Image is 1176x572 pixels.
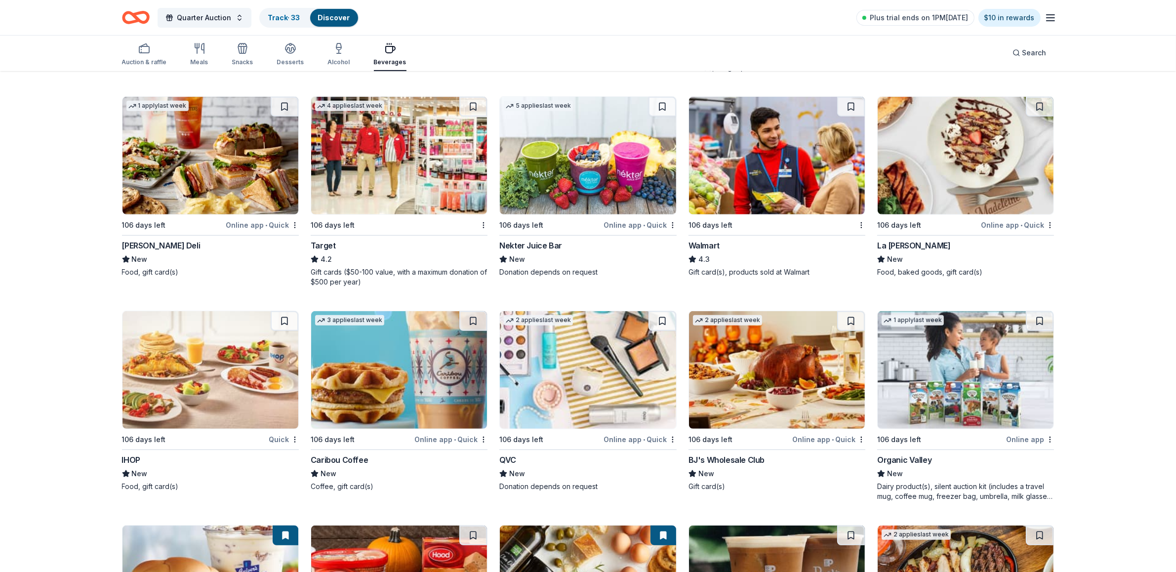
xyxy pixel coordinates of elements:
[259,8,359,28] button: Track· 33Discover
[1022,47,1047,59] span: Search
[877,219,921,231] div: 106 days left
[122,311,298,429] img: Image for IHOP
[499,267,676,277] div: Donation depends on request
[887,253,903,265] span: New
[877,482,1054,501] div: Dairy product(s), silent auction kit (includes a travel mug, coffee mug, freezer bag, umbrella, m...
[877,267,1054,277] div: Food, baked goods, gift card(s)
[321,468,336,480] span: New
[454,436,456,444] span: •
[500,97,676,214] img: Image for Nekter Juice Bar
[499,240,562,251] div: Nekter Juice Bar
[500,311,676,429] img: Image for QVC
[122,97,298,214] img: Image for McAlister's Deli
[1021,221,1023,229] span: •
[504,101,573,111] div: 5 applies last week
[132,253,148,265] span: New
[311,311,487,429] img: Image for Caribou Coffee
[265,221,267,229] span: •
[643,221,645,229] span: •
[499,311,676,491] a: Image for QVC2 applieslast week106 days leftOnline app•QuickQVCNewDonation depends on request
[311,240,336,251] div: Target
[832,436,834,444] span: •
[311,97,487,214] img: Image for Target
[232,58,253,66] div: Snacks
[268,13,300,22] a: Track· 33
[315,315,384,326] div: 3 applies last week
[504,315,573,326] div: 2 applies last week
[509,468,525,480] span: New
[643,436,645,444] span: •
[698,468,714,480] span: New
[374,58,406,66] div: Beverages
[698,253,710,265] span: 4.3
[311,454,368,466] div: Caribou Coffee
[689,219,732,231] div: 106 days left
[689,97,865,214] img: Image for Walmart
[126,101,189,111] div: 1 apply last week
[122,58,167,66] div: Auction & raffle
[122,39,167,71] button: Auction & raffle
[122,267,299,277] div: Food, gift card(s)
[318,13,350,22] a: Discover
[122,6,150,29] a: Home
[122,482,299,491] div: Food, gift card(s)
[311,267,487,287] div: Gift cards ($50-100 value, with a maximum donation of $500 per year)
[870,12,969,24] span: Plus trial ends on 1PM[DATE]
[887,468,903,480] span: New
[132,468,148,480] span: New
[311,434,355,446] div: 106 days left
[122,311,299,491] a: Image for IHOP106 days leftQuickIHOPNewFood, gift card(s)
[321,253,332,265] span: 4.2
[122,434,166,446] div: 106 days left
[689,267,865,277] div: Gift card(s), products sold at Walmart
[311,96,487,287] a: Image for Target4 applieslast week106 days leftTarget4.2Gift cards ($50-100 value, with a maximum...
[122,219,166,231] div: 106 days left
[311,311,487,491] a: Image for Caribou Coffee3 applieslast week106 days leftOnline app•QuickCaribou CoffeeNewCoffee, g...
[689,434,732,446] div: 106 days left
[277,39,304,71] button: Desserts
[856,10,974,26] a: Plus trial ends on 1PM[DATE]
[689,311,865,491] a: Image for BJ's Wholesale Club2 applieslast week106 days leftOnline app•QuickBJ's Wholesale ClubNe...
[877,454,932,466] div: Organic Valley
[882,530,951,540] div: 2 applies last week
[693,315,762,326] div: 2 applies last week
[191,39,208,71] button: Meals
[226,219,299,231] div: Online app Quick
[689,482,865,491] div: Gift card(s)
[877,311,1054,501] a: Image for Organic Valley1 applylast week106 days leftOnline appOrganic ValleyNewDairy product(s),...
[792,433,865,446] div: Online app Quick
[328,39,350,71] button: Alcohol
[499,96,676,277] a: Image for Nekter Juice Bar5 applieslast week106 days leftOnline app•QuickNekter Juice BarNewDonat...
[604,433,677,446] div: Online app Quick
[882,315,944,326] div: 1 apply last week
[689,240,720,251] div: Walmart
[311,482,487,491] div: Coffee, gift card(s)
[981,219,1054,231] div: Online app Quick
[877,240,951,251] div: La [PERSON_NAME]
[689,96,865,277] a: Image for Walmart106 days leftWalmart4.3Gift card(s), products sold at Walmart
[1005,43,1054,63] button: Search
[311,219,355,231] div: 106 days left
[499,219,543,231] div: 106 days left
[158,8,251,28] button: Quarter Auction
[122,240,201,251] div: [PERSON_NAME] Deli
[877,434,921,446] div: 106 days left
[315,101,384,111] div: 4 applies last week
[689,454,765,466] div: BJ's Wholesale Club
[878,97,1054,214] img: Image for La Madeleine
[689,311,865,429] img: Image for BJ's Wholesale Club
[328,58,350,66] div: Alcohol
[374,39,406,71] button: Beverages
[978,9,1041,27] a: $10 in rewards
[232,39,253,71] button: Snacks
[414,433,487,446] div: Online app Quick
[122,454,140,466] div: IHOP
[191,58,208,66] div: Meals
[499,434,543,446] div: 106 days left
[277,58,304,66] div: Desserts
[1006,433,1054,446] div: Online app
[177,12,232,24] span: Quarter Auction
[509,253,525,265] span: New
[122,96,299,277] a: Image for McAlister's Deli1 applylast week106 days leftOnline app•Quick[PERSON_NAME] DeliNewFood,...
[878,311,1054,429] img: Image for Organic Valley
